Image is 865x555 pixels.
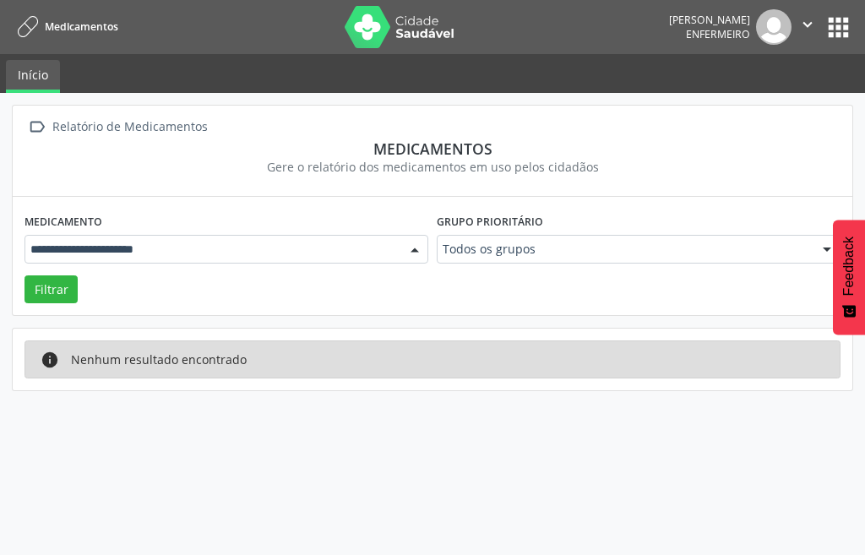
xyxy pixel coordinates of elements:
[24,115,210,139] a:  Relatório de Medicamentos
[824,13,853,42] button: apps
[686,27,750,41] span: Enfermeiro
[24,139,841,158] div: Medicamentos
[24,158,841,176] div: Gere o relatório dos medicamentos em uso pelos cidadãos
[12,13,118,41] a: Medicamentos
[669,13,750,27] div: [PERSON_NAME]
[6,60,60,93] a: Início
[49,115,210,139] div: Relatório de Medicamentos
[833,220,865,335] button: Feedback - Mostrar pesquisa
[24,209,102,235] label: Medicamento
[24,115,49,139] i: 
[437,209,543,235] label: Grupo prioritário
[841,237,857,296] span: Feedback
[443,241,806,258] span: Todos os grupos
[45,19,118,34] span: Medicamentos
[798,15,817,34] i: 
[756,9,792,45] img: img
[792,9,824,45] button: 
